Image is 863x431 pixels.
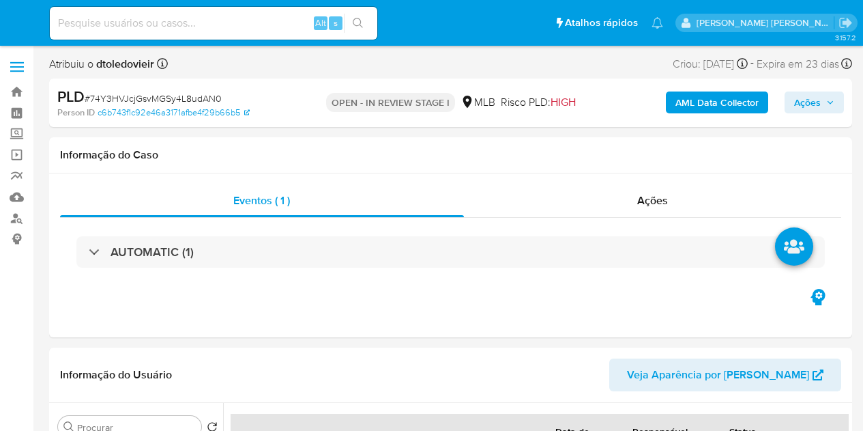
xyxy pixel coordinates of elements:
[565,16,638,30] span: Atalhos rápidos
[344,14,372,33] button: search-icon
[326,93,455,112] p: OPEN - IN REVIEW STAGE I
[315,16,326,29] span: Alt
[551,94,576,110] span: HIGH
[60,368,172,382] h1: Informação do Usuário
[460,95,495,110] div: MLB
[76,236,825,268] div: AUTOMATIC (1)
[49,57,154,72] span: Atribuiu o
[233,193,290,208] span: Eventos ( 1 )
[627,359,809,391] span: Veja Aparência por [PERSON_NAME]
[334,16,338,29] span: s
[697,16,834,29] p: danilo.toledo@mercadolivre.com
[50,14,377,32] input: Pesquise usuários ou casos...
[785,92,844,113] button: Ações
[93,56,154,72] b: dtoledovieir
[794,92,821,113] span: Ações
[757,57,839,72] span: Expira em 23 dias
[838,16,853,30] a: Sair
[111,245,194,260] h3: AUTOMATIC (1)
[675,92,759,113] b: AML Data Collector
[501,95,576,110] span: Risco PLD:
[673,55,748,73] div: Criou: [DATE]
[637,193,668,208] span: Ações
[750,55,754,73] span: -
[57,85,85,107] b: PLD
[85,92,222,105] span: # 74Y3HVJcjGsvMGSy4L8udAN0
[60,148,841,162] h1: Informação do Caso
[57,107,95,119] b: Person ID
[652,17,663,29] a: Notificações
[666,92,768,113] button: AML Data Collector
[609,359,841,391] button: Veja Aparência por [PERSON_NAME]
[98,107,250,119] a: c6b743f1c92e46a3171afbe4f29b66b5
